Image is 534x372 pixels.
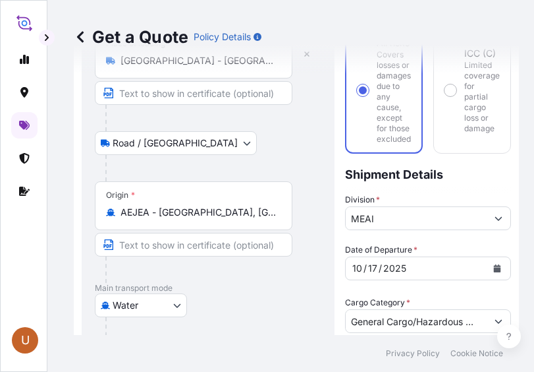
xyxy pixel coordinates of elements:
p: Get a Quote [74,26,188,47]
a: Cookie Notice [450,348,503,359]
button: Select transport [95,294,187,317]
span: Covers losses or damages due to any cause, except for those excluded [377,49,411,144]
a: Privacy Policy [386,348,440,359]
input: Type to search division [346,206,487,230]
p: Policy Details [194,30,251,44]
span: Date of Departure [345,243,417,257]
input: Origin [120,206,276,219]
span: U [21,334,30,347]
div: day, [367,261,379,276]
p: Shipment Details [345,154,511,193]
label: Division [345,193,380,206]
span: Water [113,299,138,312]
div: year, [382,261,408,276]
div: / [379,261,382,276]
input: Text to appear on certificate [95,81,292,105]
button: Show suggestions [487,309,510,333]
label: Cargo Category [345,296,410,309]
span: Road / [GEOGRAPHIC_DATA] [113,137,238,150]
button: Calendar [487,258,508,279]
div: / [363,261,367,276]
div: Origin [106,190,135,201]
input: ICC (C)Limited coverage for partial cargo loss or damage [444,84,456,96]
p: Main transport mode [95,283,321,294]
input: All risksCovers losses or damages due to any cause, except for those excluded [357,84,369,96]
div: month, [351,261,363,276]
button: Show suggestions [487,206,510,230]
input: Text to appear on certificate [95,233,292,257]
input: Select a commodity type [346,309,487,333]
button: Select transport [95,131,257,155]
span: Limited coverage for partial cargo loss or damage [464,60,500,134]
